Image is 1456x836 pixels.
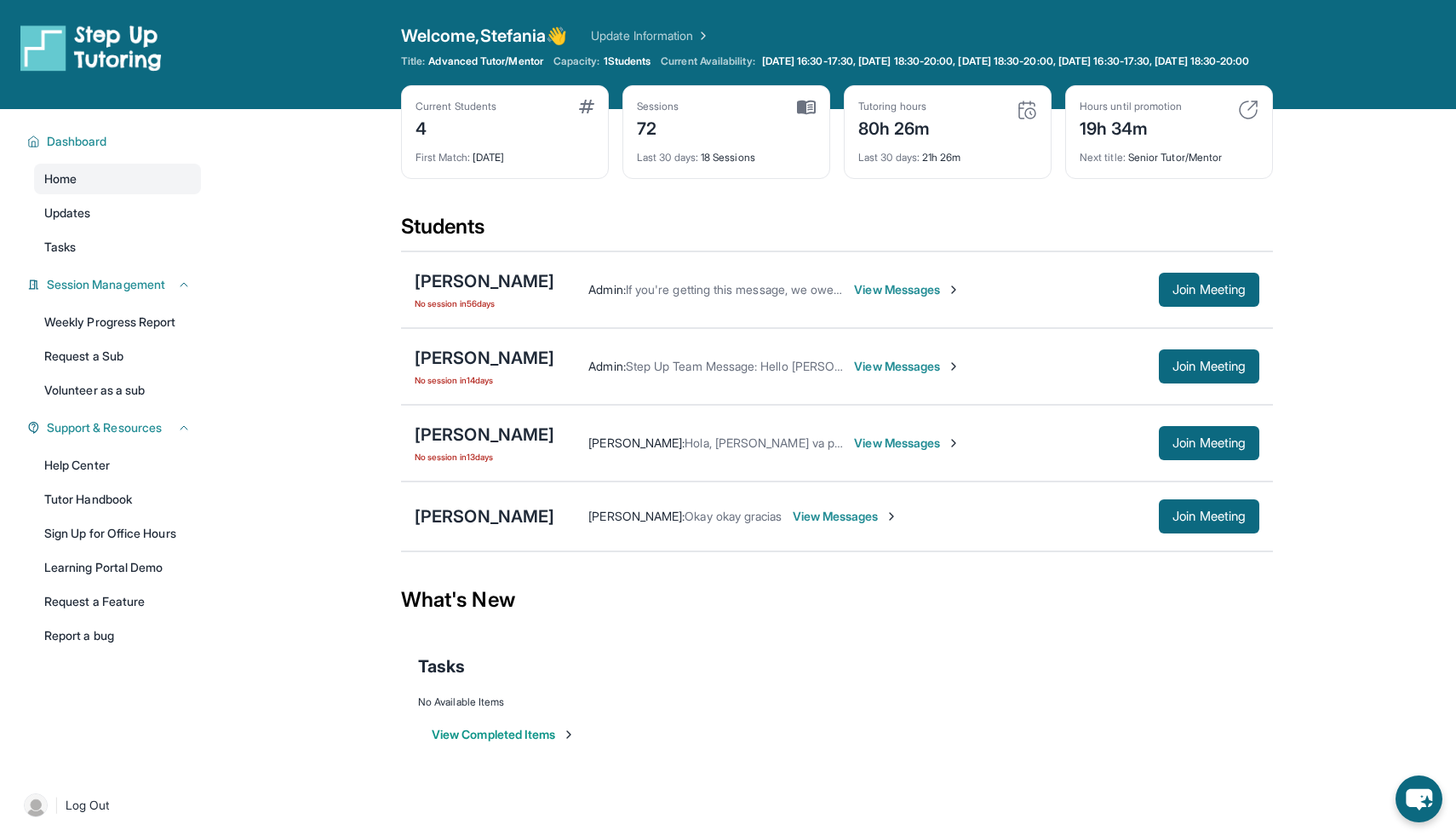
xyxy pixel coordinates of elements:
span: View Messages [793,508,899,525]
a: Tutor Handbook [34,484,201,515]
div: Sessions [637,100,679,113]
div: What's New [401,562,1273,637]
span: View Messages [854,358,960,375]
button: View Completed Items [432,726,576,743]
img: card [1017,100,1037,120]
a: Update Information [591,27,710,44]
a: Weekly Progress Report [34,307,201,337]
span: Admin : [588,359,625,373]
span: | [54,795,59,816]
span: Session Management [47,276,165,293]
span: Log Out [66,797,110,814]
span: Title: [401,55,425,68]
button: Join Meeting [1159,426,1259,460]
a: Report a bug [34,620,201,651]
span: Tasks [418,654,465,678]
span: Next title : [1080,151,1126,164]
a: Volunteer as a sub [34,375,201,406]
span: Support & Resources [47,419,162,436]
img: logo [20,24,162,72]
span: No session in 13 days [415,450,554,464]
div: 80h 26m [858,113,931,141]
div: 72 [637,113,679,141]
div: [PERSON_NAME] [415,423,554,447]
button: Session Management [40,276,191,293]
a: |Log Out [17,787,201,824]
span: Capacity: [553,55,600,68]
span: 1 Students [604,55,651,68]
a: Request a Feature [34,586,201,617]
button: Dashboard [40,133,191,150]
img: Chevron-Right [947,360,960,373]
a: Learning Portal Demo [34,552,201,583]
a: Sign Up for Office Hours [34,518,201,549]
span: Okay okay gracias [685,509,782,523]
div: [PERSON_NAME] [415,346,554,370]
div: Students [401,213,1273,251]
span: [DATE] 16:30-17:30, [DATE] 18:30-20:00, [DATE] 18:30-20:00, [DATE] 16:30-17:30, [DATE] 18:30-20:00 [762,55,1250,68]
img: Chevron Right [693,27,710,44]
a: [DATE] 16:30-17:30, [DATE] 18:30-20:00, [DATE] 18:30-20:00, [DATE] 16:30-17:30, [DATE] 18:30-20:00 [759,55,1253,68]
span: Join Meeting [1172,438,1246,448]
img: card [579,100,594,113]
span: Join Meeting [1172,511,1246,522]
span: Home [44,170,77,187]
span: View Messages [854,435,960,452]
button: Join Meeting [1159,273,1259,307]
img: Chevron-Right [947,283,960,297]
div: 4 [416,113,496,141]
span: Updates [44,205,91,222]
img: user-img [24,793,48,817]
span: View Messages [854,281,960,298]
a: Help Center [34,450,201,481]
button: Join Meeting [1159,499,1259,533]
button: Join Meeting [1159,349,1259,383]
span: [PERSON_NAME] : [588,509,685,523]
div: 21h 26m [858,141,1037,164]
img: Chevron-Right [947,436,960,450]
span: Hola, [PERSON_NAME] va poder attender la clase [PERSON_NAME]? [685,435,1053,450]
a: Tasks [34,232,201,262]
span: Last 30 days : [858,151,920,164]
img: card [1238,100,1258,120]
span: [PERSON_NAME] : [588,435,685,450]
span: First Match : [416,151,470,164]
div: 19h 34m [1080,113,1182,141]
span: Join Meeting [1172,361,1246,372]
span: Join Meeting [1172,285,1246,295]
img: Chevron-Right [885,510,898,523]
a: Home [34,164,201,194]
span: No session in 56 days [415,297,554,310]
div: [PERSON_NAME] [415,269,554,293]
img: card [797,100,816,115]
div: [DATE] [416,141,594,164]
span: Welcome, Stefania 👋 [401,24,567,48]
div: 18 Sessions [637,141,816,164]
div: [PERSON_NAME] [415,504,554,528]
div: Senior Tutor/Mentor [1080,141,1258,164]
div: Current Students [416,100,496,113]
a: Request a Sub [34,341,201,372]
div: Tutoring hours [858,100,931,113]
a: Updates [34,198,201,228]
span: Last 30 days : [637,151,698,164]
span: No session in 14 days [415,373,554,387]
div: No Available Items [418,695,1256,709]
span: Current Availability: [661,55,754,68]
span: Dashboard [47,133,107,150]
span: Admin : [588,282,625,297]
span: Tasks [44,239,76,256]
span: Advanced Tutor/Mentor [428,55,542,68]
button: chat-button [1396,775,1442,822]
div: Hours until promotion [1080,100,1182,113]
button: Support & Resources [40,419,191,436]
